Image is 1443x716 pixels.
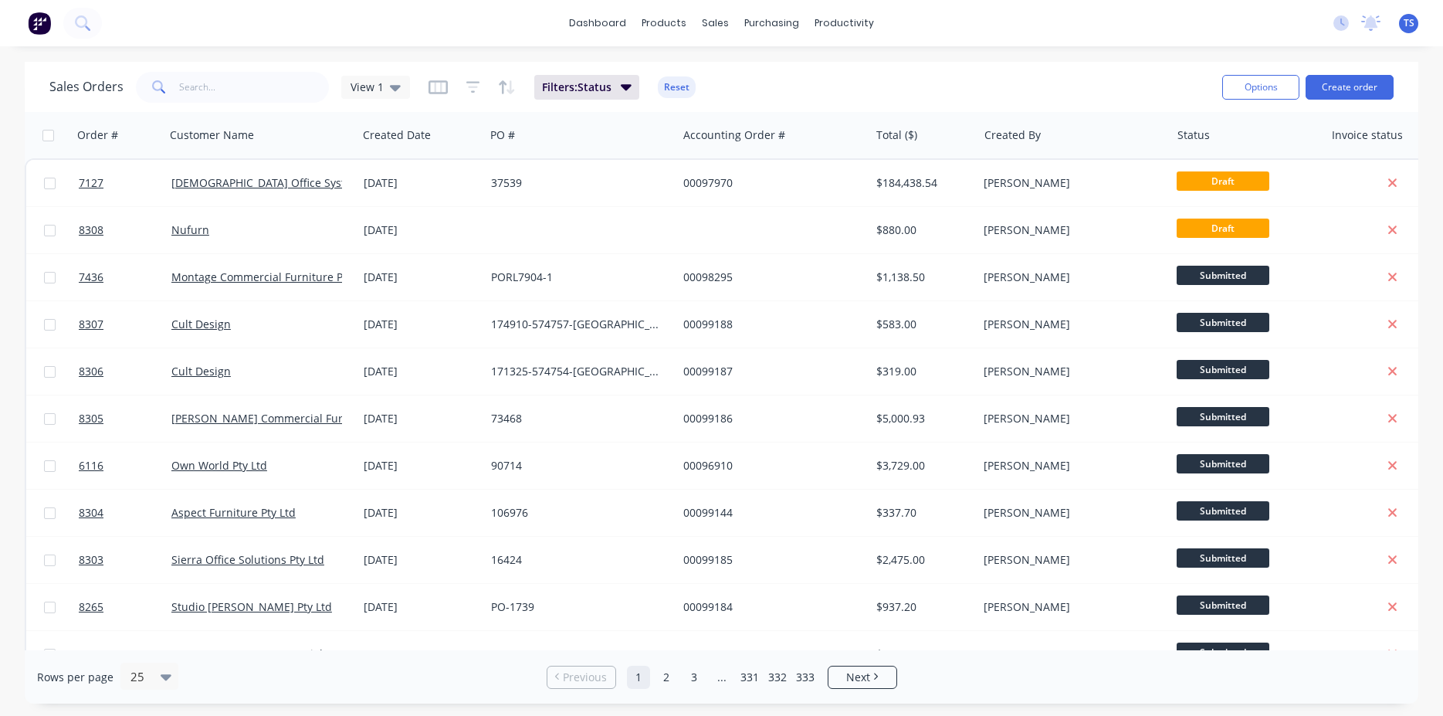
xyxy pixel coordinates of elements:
span: Submitted [1177,313,1269,332]
span: 7127 [79,175,103,191]
span: 8307 [79,317,103,332]
div: [PERSON_NAME] [984,175,1155,191]
div: 171325-574754-[GEOGRAPHIC_DATA] [491,364,662,379]
div: 73468 [491,411,662,426]
a: Page 1 is your current page [627,666,650,689]
div: Created By [984,127,1041,143]
div: [PERSON_NAME] [984,552,1155,568]
span: 8304 [79,505,103,521]
a: 8302 [79,631,171,677]
div: PO-1739 [491,599,662,615]
span: Next [846,670,870,685]
div: [PERSON_NAME] [984,646,1155,662]
div: [DATE] [364,175,479,191]
a: 8305 [79,395,171,442]
div: [PERSON_NAME] [984,599,1155,615]
button: Filters:Status [534,75,639,100]
div: $337.70 [876,505,967,521]
div: [DATE] [364,222,479,238]
div: [PERSON_NAME] [984,364,1155,379]
a: Own World Pty Ltd [171,458,267,473]
div: [DATE] [364,411,479,426]
span: Submitted [1177,266,1269,285]
div: 37539 [491,175,662,191]
span: Submitted [1177,596,1269,615]
a: 8308 [79,207,171,253]
span: Draft [1177,171,1269,191]
div: $1,138.50 [876,270,967,285]
div: 00099187 [683,364,855,379]
a: 8303 [79,537,171,583]
a: Next page [828,670,896,685]
div: PORL7904-1 [491,270,662,285]
div: [PERSON_NAME] [984,270,1155,285]
span: 8308 [79,222,103,238]
span: 7436 [79,270,103,285]
a: 7436 [79,254,171,300]
img: Factory [28,12,51,35]
div: $184,438.54 [876,175,967,191]
div: 174910-574757-[GEOGRAPHIC_DATA] [491,317,662,332]
span: View 1 [351,79,384,95]
div: [PERSON_NAME] [984,458,1155,473]
div: $583.00 [876,317,967,332]
a: Jump forward [710,666,733,689]
div: 00099186 [683,411,855,426]
div: 00098295 [683,270,855,285]
div: Customer Name [170,127,254,143]
div: [DATE] [364,505,479,521]
a: Aspect Furniture Pty Ltd [171,505,296,520]
a: Page 333 [794,666,817,689]
span: Filters: Status [542,80,611,95]
div: 73427 [491,646,662,662]
div: PO # [490,127,515,143]
div: sales [694,12,737,35]
span: 8303 [79,552,103,568]
a: Page 332 [766,666,789,689]
span: Submitted [1177,360,1269,379]
a: dashboard [561,12,634,35]
a: Previous page [547,670,615,685]
div: 90714 [491,458,662,473]
div: [PERSON_NAME] [984,222,1155,238]
a: 8307 [79,301,171,348]
span: TS [1404,16,1414,30]
div: [DATE] [364,599,479,615]
div: 00099185 [683,552,855,568]
div: [PERSON_NAME] [984,505,1155,521]
a: 8265 [79,584,171,630]
span: Submitted [1177,643,1269,662]
div: [DATE] [364,552,479,568]
div: Invoice status [1332,127,1403,143]
div: [DATE] [364,646,479,662]
a: Cult Design [171,317,231,331]
span: Previous [563,670,607,685]
div: [DATE] [364,364,479,379]
span: 8265 [79,599,103,615]
span: Submitted [1177,454,1269,473]
div: $319.00 [876,364,967,379]
span: Rows per page [37,670,113,685]
div: $937.20 [876,599,967,615]
div: [DATE] [364,458,479,473]
div: 00096910 [683,458,855,473]
a: [PERSON_NAME] Commercial Furniture [171,646,374,661]
div: $3,729.00 [876,458,967,473]
div: [DATE] [364,270,479,285]
a: Studio [PERSON_NAME] Pty Ltd [171,599,332,614]
button: Create order [1306,75,1394,100]
div: products [634,12,694,35]
span: Submitted [1177,407,1269,426]
a: Sierra Office Solutions Pty Ltd [171,552,324,567]
span: 8302 [79,646,103,662]
a: Nufurn [171,222,209,237]
div: 00099144 [683,505,855,521]
a: Montage Commercial Furniture Pty Ltd [171,270,371,284]
div: Status [1177,127,1210,143]
div: Order # [77,127,118,143]
div: 00099183 [683,646,855,662]
a: Page 2 [655,666,678,689]
div: $5,000.93 [876,411,967,426]
div: 00099188 [683,317,855,332]
a: 8306 [79,348,171,395]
